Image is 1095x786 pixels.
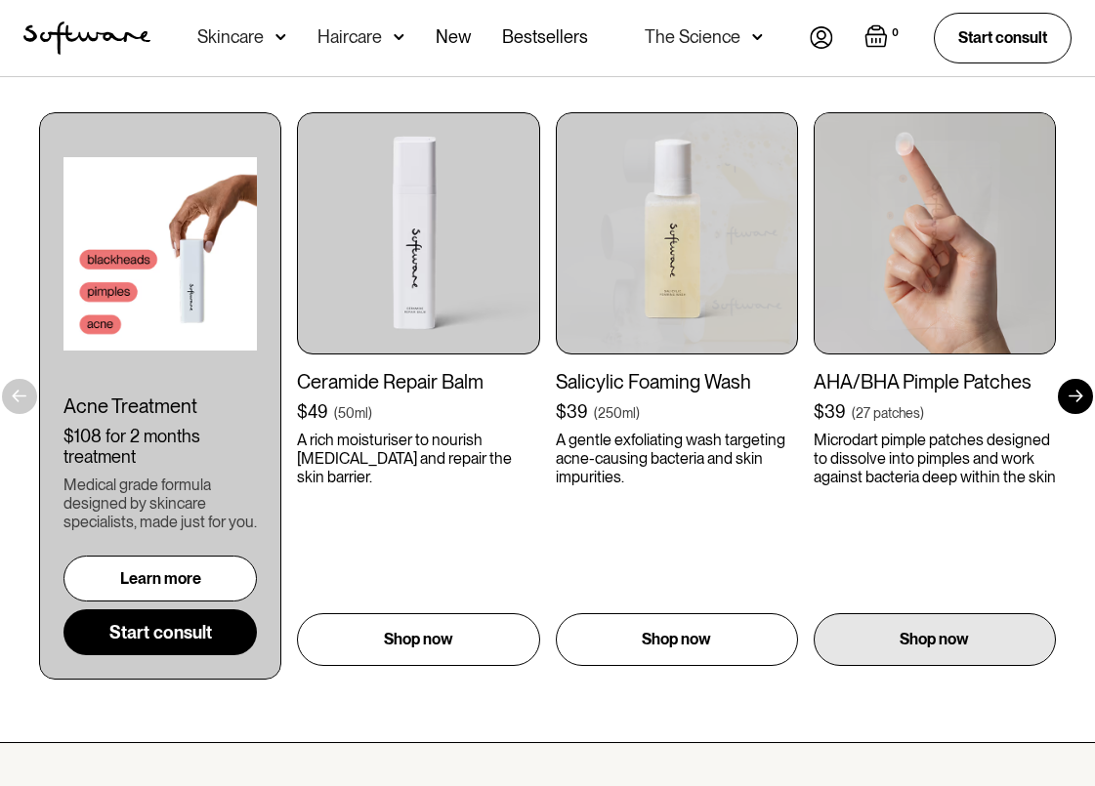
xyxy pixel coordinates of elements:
div: AHA/BHA Pimple Patches [814,370,1056,393]
a: Learn more [63,556,257,601]
p: A rich moisturiser to nourish [MEDICAL_DATA] and repair the skin barrier. [297,431,539,487]
div: ( [594,403,598,423]
img: Software Logo [23,21,150,55]
div: Salicylic Foaming Wash [556,370,798,393]
p: A gentle exfoliating wash targeting acne-causing bacteria and skin impurities. [556,431,798,487]
img: arrow down [752,27,763,47]
div: ) [920,403,924,423]
a: Start consult [934,13,1072,62]
div: 27 patches [856,403,920,423]
div: $39 [556,401,588,423]
a: Start consult [63,609,257,656]
div: Skincare [197,27,264,47]
div: 50ml [338,403,368,423]
a: AHA/BHA Pimple Patches$39(27 patches)Microdart pimple patches designed to dissolve into pimples a... [814,112,1056,681]
p: Shop now [384,628,453,651]
div: ) [636,403,640,423]
div: $108 for 2 months treatment [63,426,257,468]
div: ) [368,403,372,423]
div: 250ml [598,403,636,423]
div: Learn more [120,569,201,588]
div: Haircare [317,27,382,47]
div: ( [334,403,338,423]
div: $49 [297,401,328,423]
p: Microdart pimple patches designed to dissolve into pimples and work against bacteria deep within ... [814,431,1056,487]
div: Acne Treatment [63,394,257,418]
div: The Science [645,27,740,47]
a: Ceramide Repair Balm$49(50ml)A rich moisturiser to nourish [MEDICAL_DATA] and repair the skin bar... [297,112,539,681]
div: $39 [814,401,846,423]
a: home [23,21,150,55]
div: ( [852,403,856,423]
img: arrow down [275,27,286,47]
img: arrow down [394,27,404,47]
a: Open empty cart [864,24,903,52]
div: 0 [888,24,903,42]
div: Medical grade formula designed by skincare specialists, made just for you. [63,476,257,532]
p: Shop now [642,628,711,651]
a: Salicylic Foaming Wash$39(250ml)A gentle exfoliating wash targeting acne-causing bacteria and ski... [556,112,798,681]
p: Shop now [900,628,969,651]
div: Ceramide Repair Balm [297,370,539,393]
